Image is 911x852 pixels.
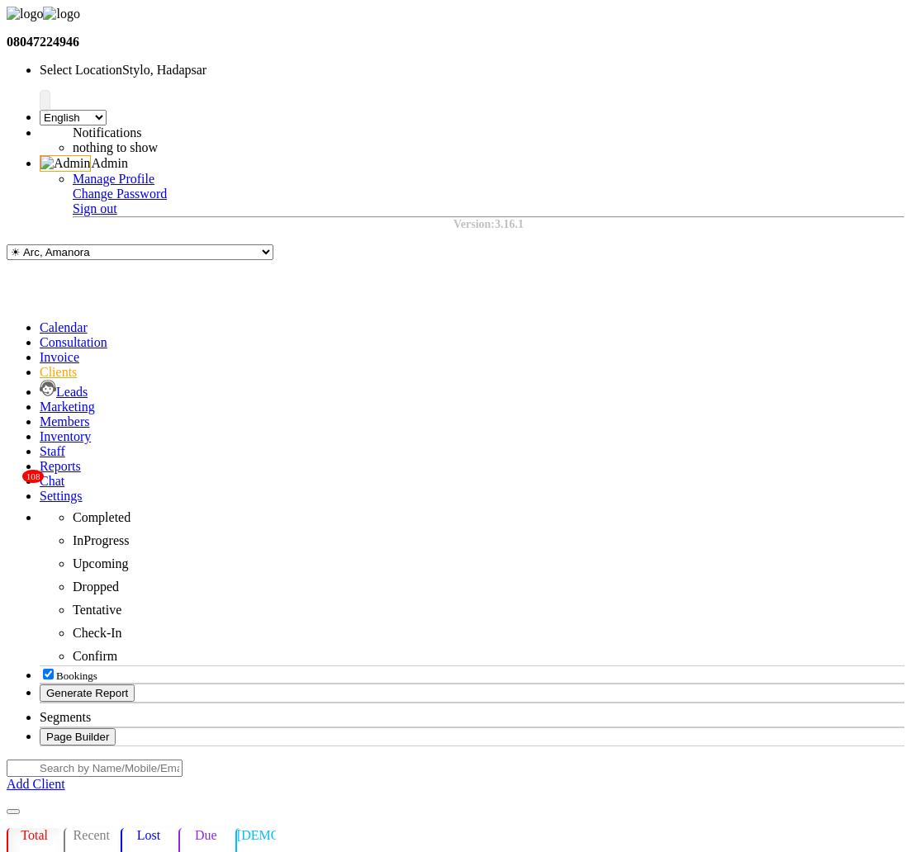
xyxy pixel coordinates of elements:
[73,187,167,201] a: Change Password
[40,459,81,473] a: Reports
[7,7,43,21] img: logo
[7,35,79,49] b: 08047224946
[40,474,64,488] span: Chat
[40,385,88,399] a: Leads
[40,728,116,745] button: Page Builder
[40,400,95,414] a: Marketing
[56,670,97,682] span: Bookings
[73,580,119,594] span: Dropped
[40,444,65,458] a: Staff
[40,489,83,503] a: Settings
[122,828,174,843] p: Lost
[73,603,121,617] span: Tentative
[73,201,117,215] a: Sign out
[73,140,486,155] li: nothing to show
[7,760,183,777] input: Search by Name/Mobile/Email/Code
[40,350,79,364] a: Invoice
[8,828,60,843] p: Total
[73,510,130,524] span: Completed
[180,828,232,843] p: Due
[40,365,77,379] a: Clients
[40,429,91,443] a: Inventory
[73,172,154,186] a: Manage Profile
[73,626,122,640] span: Check-In
[40,320,88,334] a: Calendar
[73,556,129,570] span: Upcoming
[40,335,107,349] a: Consultation
[22,470,44,483] span: 108
[73,218,904,231] div: Version:3.16.1
[73,533,129,547] span: InProgress
[7,777,65,791] a: Add Client
[65,828,117,843] p: Recent
[40,684,135,702] button: Generate Report
[237,828,289,843] p: [DEMOGRAPHIC_DATA]
[73,649,117,663] span: Confirm
[40,710,91,724] span: Segments
[73,125,486,140] div: Notifications
[40,155,91,172] img: Admin
[40,414,89,428] a: Members
[43,7,79,21] img: logo
[91,156,127,170] span: Admin
[56,385,88,399] span: Leads
[40,474,64,488] a: 108Chat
